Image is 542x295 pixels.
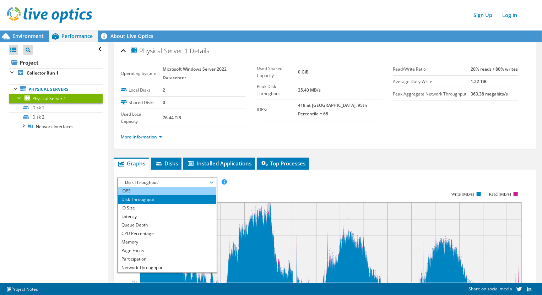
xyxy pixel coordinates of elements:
[298,87,321,93] b: 35.40 MB/s
[260,160,305,167] span: Top Processes
[9,68,103,77] a: Collector Run 1
[155,160,178,167] span: Disks
[468,286,512,292] span: Share on social media
[27,70,59,76] b: Collector Run 1
[117,160,145,167] span: Graphs
[163,115,181,121] b: 76.44 TiB
[130,47,188,55] span: Physical Server 1
[9,103,103,113] a: Disk 1
[393,78,471,85] label: Average Daily Write
[121,134,162,140] a: More Information
[118,263,216,272] li: Network Throughput
[121,99,163,106] label: Shared Disks
[163,66,227,81] b: Microsoft Windows Server 2022 Datacenter
[118,221,216,229] li: Queue Depth
[163,87,165,93] b: 2
[118,255,216,263] li: Participation
[9,122,103,131] a: Network Interfaces
[121,178,213,187] span: Disk Throughput
[257,83,298,97] label: Peak Disk Throughput
[1,285,43,294] a: Project Notes
[61,33,93,39] span: Performance
[118,212,216,221] li: Latency
[471,78,487,84] b: 1.22 TiB
[118,204,216,212] li: IO Size
[9,57,103,68] a: Project
[451,192,475,197] text: Write (MB/s)
[257,65,298,79] label: Used Shared Capacity
[118,238,216,246] li: Memory
[470,10,496,20] a: Sign Up
[121,70,163,77] label: Operating System
[471,91,508,97] b: 363.38 megabits/s
[298,102,367,117] b: 418 at [GEOGRAPHIC_DATA], 95th Percentile = 68
[499,10,521,20] a: Log In
[118,195,216,204] li: Disk Throughput
[32,95,66,102] span: Physical Server 1
[393,91,471,98] label: Peak Aggregate Network Throughput
[393,66,471,73] label: Read/Write Ratio
[163,99,165,105] b: 0
[187,160,251,167] span: Installed Applications
[12,33,44,39] span: Environment
[118,229,216,238] li: CPU Percentage
[257,106,298,113] label: IOPS:
[489,192,511,197] text: Read (MB/s)
[98,31,159,42] a: About Live Optics
[9,84,103,94] a: Physical Servers
[7,7,92,23] img: live_optics_svg.svg
[121,87,163,94] label: Local Disks
[118,246,216,255] li: Page Faults
[9,113,103,122] a: Disk 2
[9,94,103,103] a: Physical Server 1
[121,111,163,125] label: Used Local Capacity
[298,69,309,75] b: 0 GiB
[190,47,209,55] span: Details
[132,279,137,285] text: 10
[118,187,216,195] li: IOPS
[471,66,518,72] b: 20% reads / 80% writes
